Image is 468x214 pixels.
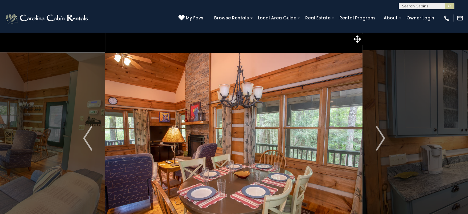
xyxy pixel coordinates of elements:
[457,15,463,22] img: mail-regular-white.png
[302,13,334,23] a: Real Estate
[5,12,90,24] img: White-1-2.png
[178,15,205,22] a: My Favs
[186,15,203,21] span: My Favs
[403,13,437,23] a: Owner Login
[255,13,299,23] a: Local Area Guide
[381,13,401,23] a: About
[336,13,378,23] a: Rental Program
[376,126,385,151] img: arrow
[211,13,252,23] a: Browse Rentals
[443,15,450,22] img: phone-regular-white.png
[83,126,92,151] img: arrow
